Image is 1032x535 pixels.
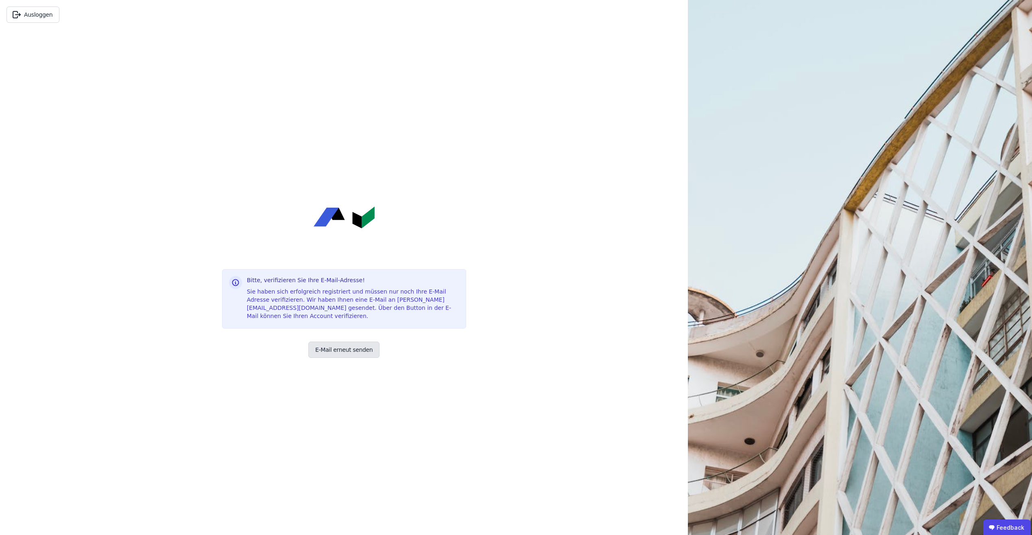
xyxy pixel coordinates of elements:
[314,206,375,228] img: Concular
[247,287,459,320] div: Sie haben sich erfolgreich registriert und müssen nur noch Ihre E-Mail Adresse verifizieren. Wir ...
[7,7,59,23] button: Ausloggen
[308,342,380,358] button: E-Mail erneut senden
[247,276,459,284] h3: Bitte, verifizieren Sie Ihre E-Mail-Adresse!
